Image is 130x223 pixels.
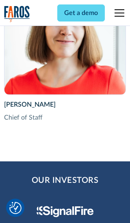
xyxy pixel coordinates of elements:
[9,202,22,214] img: Revisit consent button
[4,6,30,22] img: Logo of the analytics and reporting company Faros.
[9,202,22,214] button: Cookie Settings
[57,4,105,21] a: Get a demo
[32,174,99,187] h2: Our Investors
[4,6,30,22] a: home
[37,206,94,217] img: Signal Fire Logo
[110,3,126,23] div: menu
[4,100,126,109] div: [PERSON_NAME]
[4,113,126,122] div: Chief of Staff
